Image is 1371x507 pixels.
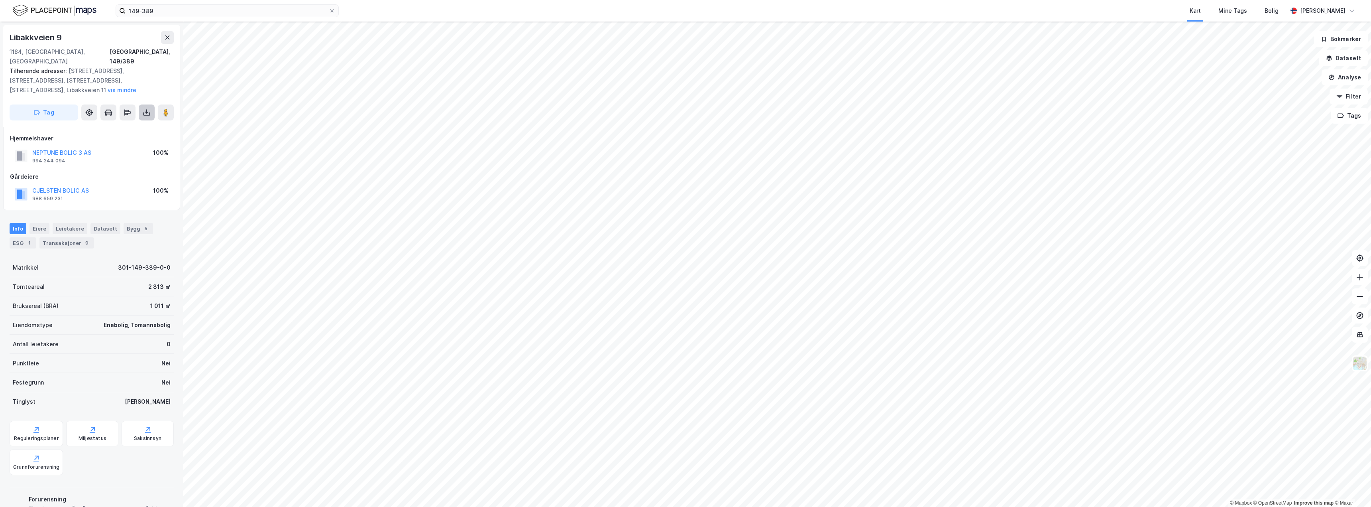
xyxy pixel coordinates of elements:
div: 100% [153,148,169,158]
input: Søk på adresse, matrikkel, gårdeiere, leietakere eller personer [126,5,329,17]
div: Reguleringsplaner [14,435,59,442]
div: 1 [25,239,33,247]
div: Kart [1190,6,1201,16]
div: Mine Tags [1218,6,1247,16]
div: Bygg [124,223,153,234]
div: Matrikkel [13,263,39,272]
div: Info [10,223,26,234]
div: 100% [153,186,169,195]
div: Miljøstatus [79,435,106,442]
div: 988 659 231 [32,195,63,202]
button: Analyse [1322,69,1368,85]
div: ESG [10,237,36,249]
div: Tomteareal [13,282,45,292]
div: Bolig [1265,6,1279,16]
button: Filter [1330,89,1368,105]
div: Festegrunn [13,378,44,387]
div: Saksinnsyn [134,435,161,442]
div: 1184, [GEOGRAPHIC_DATA], [GEOGRAPHIC_DATA] [10,47,110,66]
div: 2 813 ㎡ [148,282,171,292]
div: 9 [83,239,91,247]
div: Transaksjoner [39,237,94,249]
a: Mapbox [1230,500,1252,506]
div: Eiere [29,223,49,234]
iframe: Chat Widget [1331,469,1371,507]
a: OpenStreetMap [1253,500,1292,506]
div: Datasett [90,223,120,234]
div: Libakkveien 9 [10,31,63,44]
div: Eiendomstype [13,320,53,330]
span: Tilhørende adresser: [10,67,69,74]
div: [GEOGRAPHIC_DATA], 149/389 [110,47,174,66]
div: [PERSON_NAME] [1300,6,1345,16]
div: Gårdeiere [10,172,173,181]
div: 0 [167,339,171,349]
div: Leietakere [53,223,87,234]
div: Tinglyst [13,397,35,406]
button: Tags [1331,108,1368,124]
div: Antall leietakere [13,339,59,349]
div: 301-149-389-0-0 [118,263,171,272]
div: Grunnforurensning [13,464,59,470]
div: Nei [161,378,171,387]
div: [STREET_ADDRESS], [STREET_ADDRESS], [STREET_ADDRESS], [STREET_ADDRESS], Libakkveien 11 [10,66,167,95]
a: Improve this map [1294,500,1334,506]
div: 1 011 ㎡ [150,301,171,311]
div: 994 244 094 [32,158,65,164]
div: Forurensning [29,495,171,504]
button: Datasett [1319,50,1368,66]
div: Enebolig, Tomannsbolig [104,320,171,330]
div: Punktleie [13,359,39,368]
div: 5 [142,225,150,233]
img: Z [1352,356,1367,371]
div: Hjemmelshaver [10,134,173,143]
div: Nei [161,359,171,368]
div: [PERSON_NAME] [125,397,171,406]
button: Bokmerker [1314,31,1368,47]
div: Bruksareal (BRA) [13,301,59,311]
button: Tag [10,105,78,120]
img: logo.f888ab2527a4732fd821a326f86c7f29.svg [13,4,96,18]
